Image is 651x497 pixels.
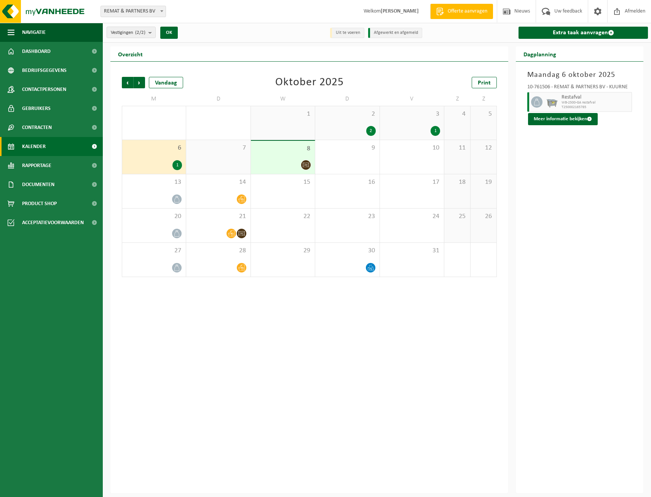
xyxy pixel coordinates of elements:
div: Vandaag [149,77,183,88]
span: Vestigingen [111,27,145,38]
span: REMAT & PARTNERS BV [101,6,166,17]
h2: Overzicht [110,46,150,61]
li: Uit te voeren [330,28,364,38]
span: 10 [384,144,440,152]
div: 2 [366,126,376,136]
span: 16 [319,178,375,186]
span: 23 [319,212,375,221]
span: 20 [126,212,182,221]
span: Documenten [22,175,54,194]
span: 1 [255,110,311,118]
span: 25 [448,212,466,221]
div: 10-761506 - REMAT & PARTNERS BV - KUURNE [527,84,632,92]
td: V [380,92,444,106]
span: 31 [384,247,440,255]
span: 3 [384,110,440,118]
span: 19 [474,178,493,186]
span: 18 [448,178,466,186]
div: 1 [172,160,182,170]
button: Vestigingen(2/2) [107,27,156,38]
img: WB-2500-GAL-GY-01 [546,96,558,108]
span: 30 [319,247,375,255]
span: 7 [190,144,246,152]
span: 5 [474,110,493,118]
div: Oktober 2025 [275,77,344,88]
h2: Dagplanning [516,46,564,61]
span: 28 [190,247,246,255]
span: Kalender [22,137,46,156]
span: Bedrijfsgegevens [22,61,67,80]
span: Product Shop [22,194,57,213]
a: Print [472,77,497,88]
span: 9 [319,144,375,152]
li: Afgewerkt en afgemeld [368,28,422,38]
span: 26 [474,212,493,221]
span: 2 [319,110,375,118]
span: 24 [384,212,440,221]
span: 14 [190,178,246,186]
span: T250002165785 [562,105,630,110]
span: Gebruikers [22,99,51,118]
span: Volgende [134,77,145,88]
td: Z [444,92,471,106]
td: D [186,92,251,106]
span: 15 [255,178,311,186]
a: Extra taak aanvragen [519,27,648,39]
td: Z [471,92,497,106]
span: Vorige [122,77,133,88]
span: Contactpersonen [22,80,66,99]
h3: Maandag 6 oktober 2025 [527,69,632,81]
span: 17 [384,178,440,186]
span: 21 [190,212,246,221]
span: Offerte aanvragen [446,8,489,15]
span: 13 [126,178,182,186]
span: 8 [255,145,311,153]
button: Meer informatie bekijken [528,113,598,125]
span: 11 [448,144,466,152]
a: Offerte aanvragen [430,4,493,19]
span: Rapportage [22,156,51,175]
span: 27 [126,247,182,255]
span: Contracten [22,118,52,137]
td: M [122,92,186,106]
td: W [251,92,315,106]
button: OK [160,27,178,39]
span: 12 [474,144,493,152]
span: 6 [126,144,182,152]
span: Acceptatievoorwaarden [22,213,84,232]
count: (2/2) [135,30,145,35]
strong: [PERSON_NAME] [381,8,419,14]
span: 4 [448,110,466,118]
div: 1 [431,126,440,136]
span: Navigatie [22,23,46,42]
span: 29 [255,247,311,255]
span: Restafval [562,94,630,100]
span: 22 [255,212,311,221]
td: D [315,92,380,106]
span: WB-2500-GA restafval [562,100,630,105]
span: Dashboard [22,42,51,61]
span: Print [478,80,491,86]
